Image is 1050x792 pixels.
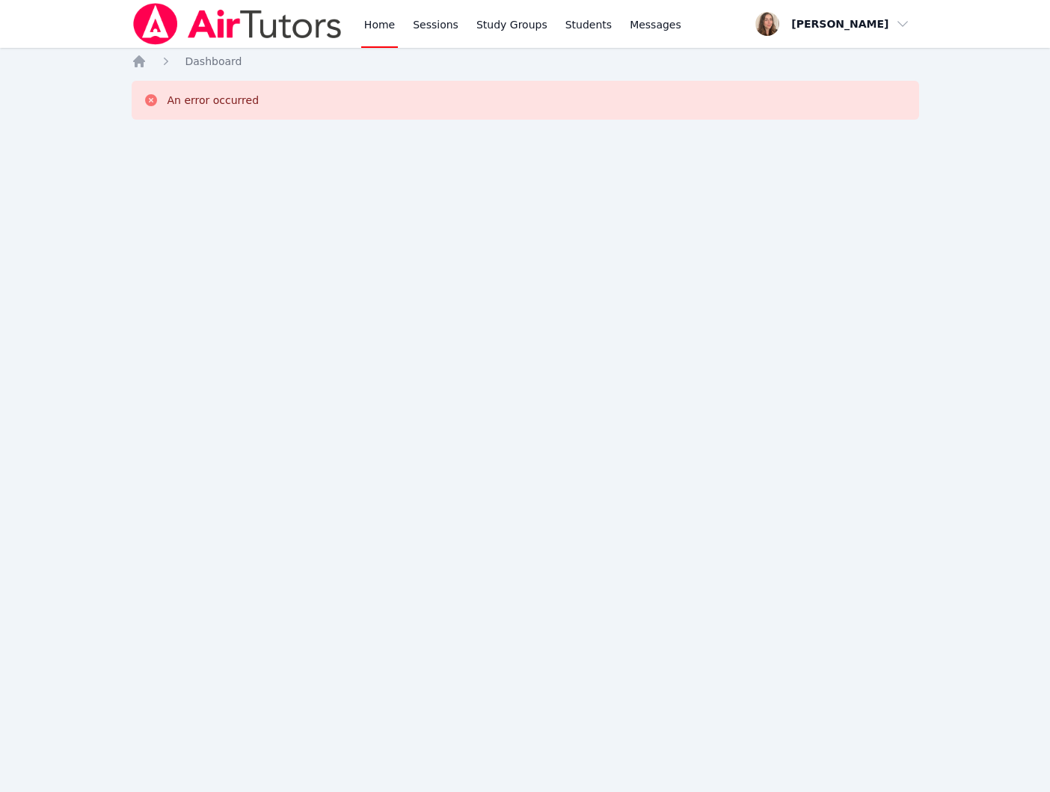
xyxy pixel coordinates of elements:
[132,54,919,69] nav: Breadcrumb
[168,93,260,108] div: An error occurred
[185,55,242,67] span: Dashboard
[132,3,343,45] img: Air Tutors
[630,17,681,32] span: Messages
[185,54,242,69] a: Dashboard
